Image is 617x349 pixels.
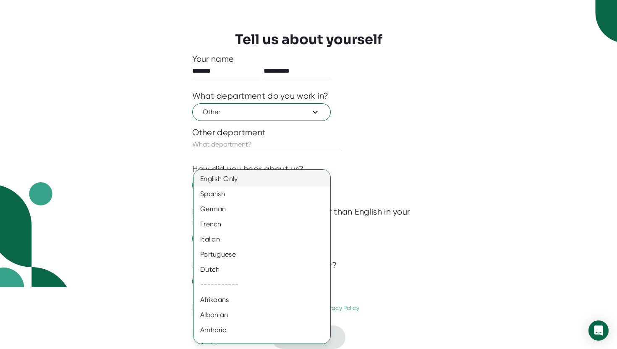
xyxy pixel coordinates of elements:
[193,202,330,217] div: German
[193,247,330,262] div: Portuguese
[193,323,330,338] div: Amharic
[193,217,330,232] div: French
[193,292,330,307] div: Afrikaans
[193,232,330,247] div: Italian
[193,277,330,292] div: -----------
[193,171,330,186] div: English Only
[193,307,330,323] div: Albanian
[588,320,609,341] div: Open Intercom Messenger
[193,186,330,202] div: Spanish
[193,262,330,277] div: Dutch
